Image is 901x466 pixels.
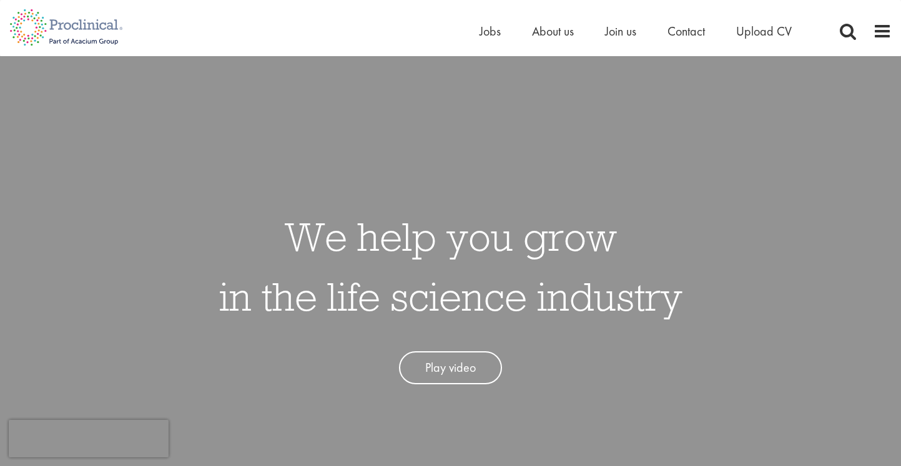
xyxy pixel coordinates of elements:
a: Contact [667,23,705,39]
a: Jobs [480,23,501,39]
h1: We help you grow in the life science industry [219,206,682,326]
a: About us [532,23,574,39]
a: Play video [399,351,502,384]
a: Join us [605,23,636,39]
a: Upload CV [736,23,792,39]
